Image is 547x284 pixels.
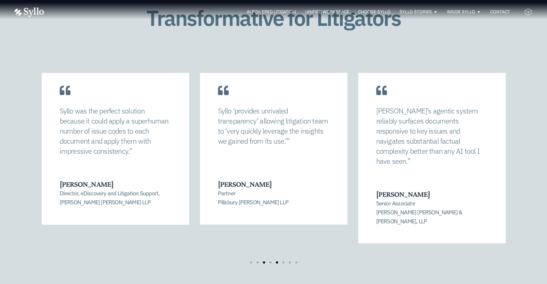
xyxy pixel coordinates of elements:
[282,261,284,264] span: Go to slide 6
[60,189,170,206] p: Director, eDiscovery and Litigation Support, [PERSON_NAME] [PERSON_NAME] LLP
[269,261,272,264] span: Go to slide 4
[200,73,347,244] div: 4 / 8
[376,106,488,166] p: [PERSON_NAME]’s agentic system reliably surfaces documents responsive to key issues and navigates...
[14,8,44,17] img: Vector
[218,189,329,206] p: Partner Pillsbury [PERSON_NAME] LLP
[247,9,296,15] a: AI Powered Litigation
[358,9,390,15] a: Choose Syllo
[218,180,329,189] h3: [PERSON_NAME]
[250,261,252,264] span: Go to slide 1
[305,9,349,15] a: Unified Workspace
[276,261,278,264] span: Go to slide 5
[60,180,170,189] h3: [PERSON_NAME]
[263,261,265,264] span: Go to slide 3
[256,261,259,264] span: Go to slide 2
[218,106,329,146] p: Syllo ‘provides unrivaled transparency’ allowing litigation team to ‘very quickly leverage the in...
[295,261,297,264] span: Go to slide 8
[42,73,506,264] div: Carousel
[122,6,425,30] h1: Transformative for Litigators
[376,190,487,199] h3: [PERSON_NAME]
[58,9,510,15] nav: Menu
[60,106,171,156] p: Syllo was the perfect solution because it could apply a superhuman number of issue codes to each ...
[289,261,291,264] span: Go to slide 7
[399,9,432,15] a: Syllo Stories
[58,9,510,15] div: Menu Toggle
[376,199,487,225] p: Senior Associate [PERSON_NAME] [PERSON_NAME] & [PERSON_NAME], LLP
[490,9,510,15] a: Contact
[42,73,189,244] div: 3 / 8
[358,73,506,244] div: 5 / 8
[447,9,475,15] a: Inside Syllo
